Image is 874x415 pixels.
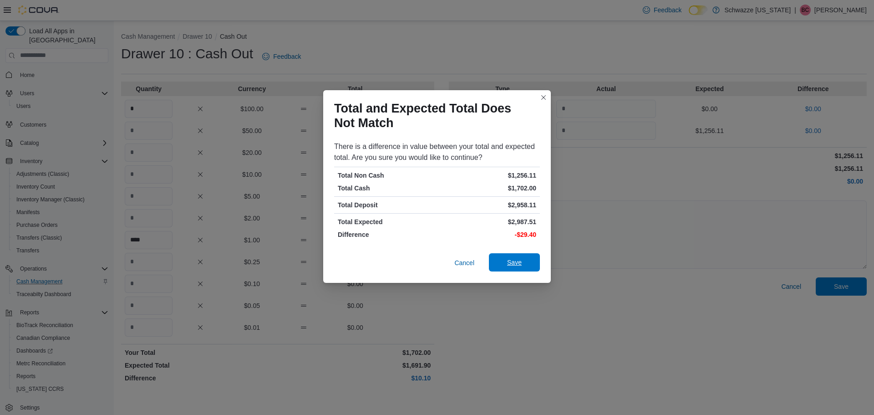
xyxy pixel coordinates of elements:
[334,101,533,130] h1: Total and Expected Total Does Not Match
[338,230,435,239] p: Difference
[338,171,435,180] p: Total Non Cash
[439,217,536,226] p: $2,987.51
[451,254,478,272] button: Cancel
[334,141,540,163] div: There is a difference in value between your total and expected total. Are you sure you would like...
[439,171,536,180] p: $1,256.11
[489,253,540,272] button: Save
[454,258,474,267] span: Cancel
[538,92,549,103] button: Closes this modal window
[507,258,522,267] span: Save
[338,217,435,226] p: Total Expected
[338,200,435,210] p: Total Deposit
[439,200,536,210] p: $2,958.11
[338,184,435,193] p: Total Cash
[439,184,536,193] p: $1,702.00
[439,230,536,239] p: -$29.40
